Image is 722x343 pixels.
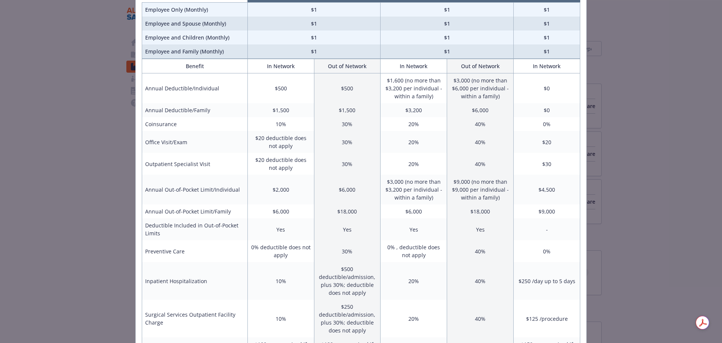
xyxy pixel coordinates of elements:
[142,30,248,44] td: Employee and Children (Monthly)
[514,240,580,262] td: 0%
[381,103,447,117] td: $3,200
[381,300,447,337] td: 20%
[247,218,314,240] td: Yes
[247,262,314,300] td: 10%
[514,30,580,44] td: $1
[314,204,381,218] td: $18,000
[247,204,314,218] td: $6,000
[247,73,314,104] td: $500
[447,117,514,131] td: 40%
[142,103,248,117] td: Annual Deductible/Family
[514,300,580,337] td: $125 /procedure
[447,73,514,104] td: $3,000 (no more than $6,000 per individual - within a family)
[381,204,447,218] td: $6,000
[142,153,248,175] td: Outpatient Specialist Visit
[247,175,314,204] td: $2,000
[142,117,248,131] td: Coinsurance
[247,3,381,17] td: $1
[514,204,580,218] td: $9,000
[381,218,447,240] td: Yes
[381,175,447,204] td: $3,000 (no more than $3,200 per individual - within a family)
[314,300,381,337] td: $250 deductible/admission, plus 30%; deductible does not apply
[514,153,580,175] td: $30
[447,300,514,337] td: 40%
[447,240,514,262] td: 40%
[381,30,514,44] td: $1
[514,218,580,240] td: -
[514,3,580,17] td: $1
[381,131,447,153] td: 20%
[514,44,580,59] td: $1
[142,262,248,300] td: Inpatient Hospitalization
[314,240,381,262] td: 30%
[142,44,248,59] td: Employee and Family (Monthly)
[447,204,514,218] td: $18,000
[247,131,314,153] td: $20 deductible does not apply
[142,204,248,218] td: Annual Out-of-Pocket Limit/Family
[314,73,381,104] td: $500
[247,103,314,117] td: $1,500
[381,59,447,73] th: In Network
[314,218,381,240] td: Yes
[247,117,314,131] td: 10%
[247,44,381,59] td: $1
[514,131,580,153] td: $20
[381,3,514,17] td: $1
[247,240,314,262] td: 0% deductible does not apply
[142,240,248,262] td: Preventive Care
[447,59,514,73] th: Out of Network
[247,30,381,44] td: $1
[142,300,248,337] td: Surgical Services Outpatient Facility Charge
[514,175,580,204] td: $4,500
[314,103,381,117] td: $1,500
[514,73,580,104] td: $0
[447,103,514,117] td: $6,000
[514,117,580,131] td: 0%
[142,175,248,204] td: Annual Out-of-Pocket Limit/Individual
[514,59,580,73] th: In Network
[314,131,381,153] td: 30%
[142,218,248,240] td: Deductible Included in Out-of-Pocket Limits
[381,240,447,262] td: 0% , deductible does not apply
[247,153,314,175] td: $20 deductible does not apply
[247,300,314,337] td: 10%
[447,153,514,175] td: 40%
[447,218,514,240] td: Yes
[142,73,248,104] td: Annual Deductible/Individual
[381,117,447,131] td: 20%
[381,262,447,300] td: 20%
[314,175,381,204] td: $6,000
[314,153,381,175] td: 30%
[381,153,447,175] td: 20%
[142,59,248,73] th: Benefit
[381,44,514,59] td: $1
[381,73,447,104] td: $1,600 (no more than $3,200 per individual - within a family)
[314,262,381,300] td: $500 deductible/admission, plus 30%; deductible does not apply
[447,175,514,204] td: $9,000 (no more than $9,000 per individual - within a family)
[514,262,580,300] td: $250 /day up to 5 days
[314,117,381,131] td: 30%
[447,262,514,300] td: 40%
[514,103,580,117] td: $0
[447,131,514,153] td: 40%
[142,3,248,17] td: Employee Only (Monthly)
[142,17,248,30] td: Employee and Spouse (Monthly)
[514,17,580,30] td: $1
[381,17,514,30] td: $1
[247,59,314,73] th: In Network
[142,131,248,153] td: Office Visit/Exam
[314,59,381,73] th: Out of Network
[247,17,381,30] td: $1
